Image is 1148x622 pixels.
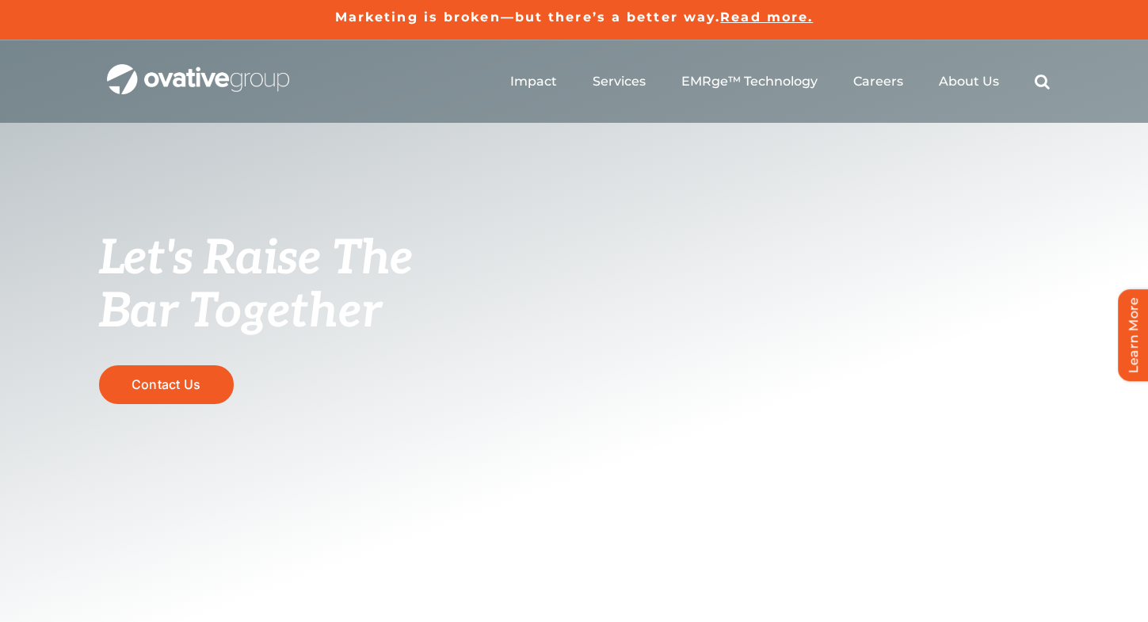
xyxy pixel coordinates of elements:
a: OG_Full_horizontal_WHT [107,63,289,78]
a: Careers [853,74,903,90]
nav: Menu [510,56,1050,107]
span: Bar Together [99,284,381,341]
a: Services [593,74,646,90]
a: Contact Us [99,365,234,404]
a: Marketing is broken—but there’s a better way. [335,10,721,25]
a: Read more. [720,10,813,25]
a: Search [1035,74,1050,90]
a: Impact [510,74,557,90]
a: EMRge™ Technology [681,74,818,90]
a: About Us [939,74,999,90]
span: Contact Us [132,377,200,392]
span: Let's Raise The [99,231,414,288]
